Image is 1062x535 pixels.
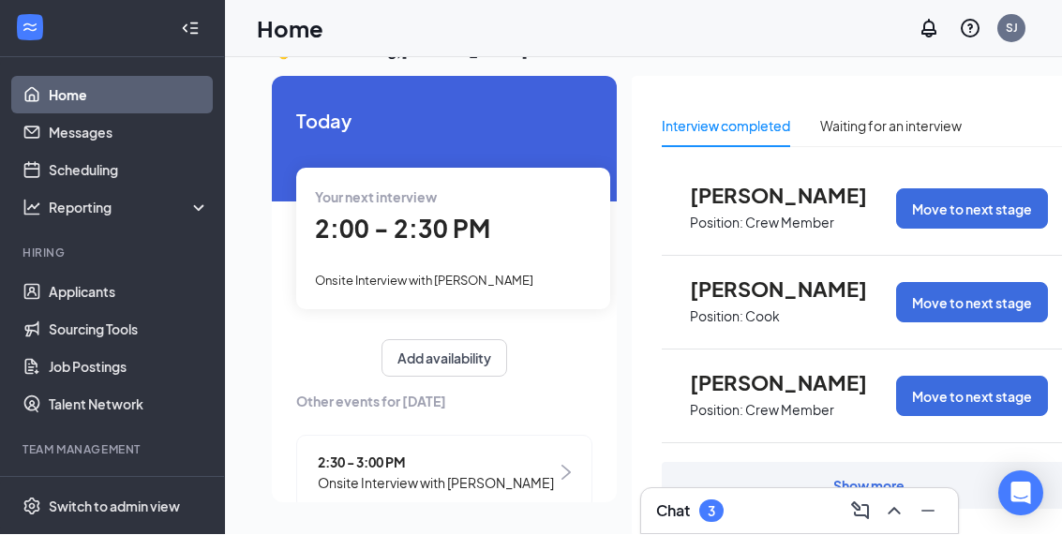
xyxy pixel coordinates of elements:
[690,402,743,420] p: Position:
[49,77,209,114] a: Home
[49,152,209,189] a: Scheduling
[21,19,39,37] svg: WorkstreamLogo
[257,13,323,45] h1: Home
[745,215,834,232] p: Crew Member
[318,453,554,473] span: 2:30 - 3:00 PM
[22,245,205,261] div: Hiring
[49,386,209,424] a: Talent Network
[49,274,209,311] a: Applicants
[845,497,875,527] button: ComposeMessage
[656,501,690,522] h3: Chat
[690,277,896,302] span: [PERSON_NAME]
[913,497,943,527] button: Minimize
[662,116,790,137] div: Interview completed
[998,471,1043,516] div: Open Intercom Messenger
[22,199,41,217] svg: Analysis
[315,214,490,245] span: 2:00 - 2:30 PM
[896,189,1048,230] button: Move to next stage
[849,500,872,523] svg: ComposeMessage
[745,308,780,326] p: Cook
[49,311,209,349] a: Sourcing Tools
[820,116,962,137] div: Waiting for an interview
[879,497,909,527] button: ChevronUp
[49,199,210,217] div: Reporting
[690,184,896,208] span: [PERSON_NAME]
[296,392,592,412] span: Other events for [DATE]
[22,442,205,458] div: Team Management
[296,107,592,136] span: Today
[49,498,180,516] div: Switch to admin view
[1006,21,1018,37] div: SJ
[49,114,209,152] a: Messages
[745,402,834,420] p: Crew Member
[896,377,1048,417] button: Move to next stage
[883,500,905,523] svg: ChevronUp
[708,504,715,520] div: 3
[918,18,940,40] svg: Notifications
[381,340,507,378] button: Add availability
[315,189,437,206] span: Your next interview
[22,498,41,516] svg: Settings
[917,500,939,523] svg: Minimize
[318,473,554,494] span: Onsite Interview with [PERSON_NAME]
[181,20,200,38] svg: Collapse
[690,215,743,232] p: Position:
[49,349,209,386] a: Job Postings
[896,283,1048,323] button: Move to next stage
[690,308,743,326] p: Position:
[690,371,896,395] span: [PERSON_NAME]
[959,18,981,40] svg: QuestionInfo
[833,477,905,496] div: Show more
[315,274,533,289] span: Onsite Interview with [PERSON_NAME]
